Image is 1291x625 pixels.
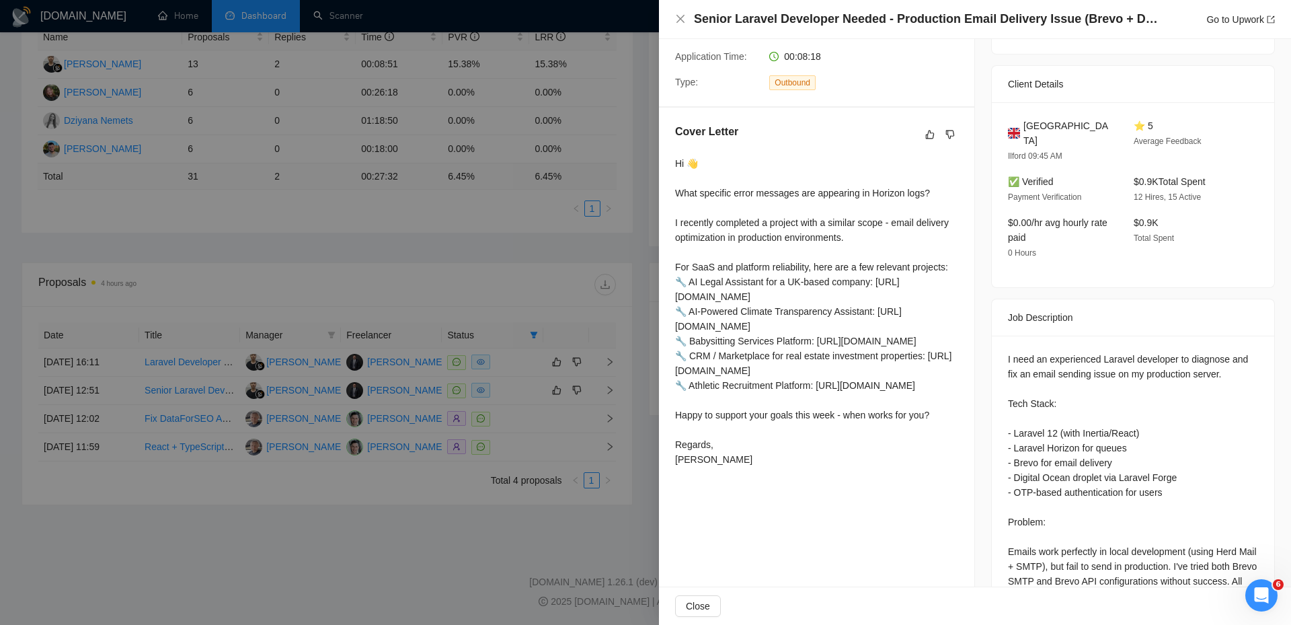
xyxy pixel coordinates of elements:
[1134,176,1206,187] span: $0.9K Total Spent
[1134,120,1153,131] span: ⭐ 5
[1008,248,1036,258] span: 0 Hours
[1008,151,1062,161] span: Ilford 09:45 AM
[675,13,686,24] span: close
[1023,118,1112,148] span: [GEOGRAPHIC_DATA]
[925,129,935,140] span: like
[942,126,958,143] button: dislike
[769,52,779,61] span: clock-circle
[784,51,821,62] span: 00:08:18
[694,11,1158,28] h4: Senior Laravel Developer Needed - Production Email Delivery Issue (Brevo + Digital Ocean)
[675,595,721,617] button: Close
[675,77,698,87] span: Type:
[945,129,955,140] span: dislike
[1267,15,1275,24] span: export
[1206,14,1275,25] a: Go to Upworkexport
[1134,233,1174,243] span: Total Spent
[1245,579,1278,612] iframe: Intercom live chat
[1008,299,1258,336] div: Job Description
[1134,217,1159,228] span: $0.9K
[922,126,938,143] button: like
[675,13,686,25] button: Close
[1134,192,1201,202] span: 12 Hires, 15 Active
[1008,176,1054,187] span: ✅ Verified
[1008,66,1258,102] div: Client Details
[1008,126,1020,141] img: 🇬🇧
[1134,137,1202,146] span: Average Feedback
[769,75,816,90] span: Outbound
[675,124,738,140] h5: Cover Letter
[675,156,958,467] div: Hi 👋 What specific error messages are appearing in Horizon logs? I recently completed a project w...
[1008,192,1081,202] span: Payment Verification
[1273,579,1284,590] span: 6
[1008,217,1107,243] span: $0.00/hr avg hourly rate paid
[686,599,710,614] span: Close
[675,51,747,62] span: Application Time:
